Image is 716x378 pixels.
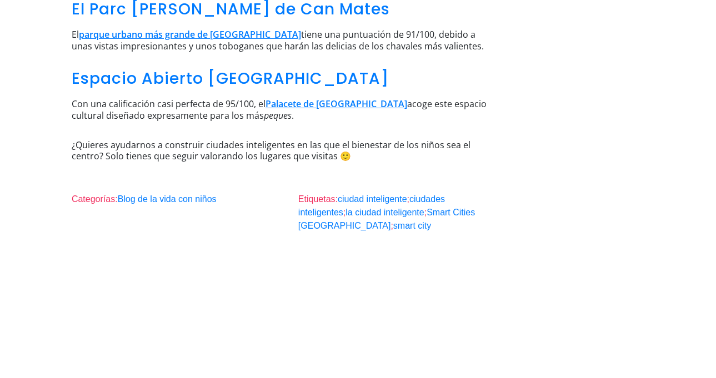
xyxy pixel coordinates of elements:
[298,194,445,217] a: ciudades inteligentes
[264,109,292,122] em: peques
[72,29,493,61] p: El tiene una puntuación de 91/100, debido a unas vistas impresionantes y unos toboganes que harán...
[118,194,217,204] a: Blog de la vida con niños
[72,193,267,206] div: Categorías:
[72,69,493,94] h3: Espacio Abierto [GEOGRAPHIC_DATA]
[346,208,424,217] a: la ciudad inteligente
[79,28,301,41] a: parque urbano más grande de [GEOGRAPHIC_DATA]
[298,193,493,233] div: Etiquetas: ; ; ; ;
[72,98,493,130] p: Con una calificación casi perfecta de 95/100, el acoge este espacio cultural diseñado expresament...
[72,139,493,163] p: ¿Quieres ayudarnos a construir ciudades inteligentes en las que el bienestar de los niños sea el ...
[266,98,407,110] a: Palacete de [GEOGRAPHIC_DATA]
[338,194,407,204] a: ciudad inteligente
[298,208,475,230] a: Smart Cities [GEOGRAPHIC_DATA]
[393,221,431,230] a: smart city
